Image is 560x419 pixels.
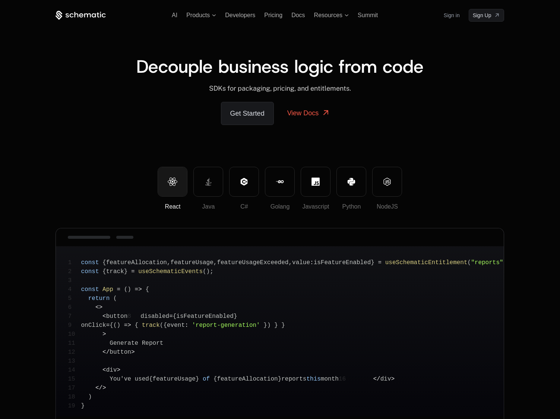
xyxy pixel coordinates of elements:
span: } [281,322,285,329]
span: ) [206,268,210,275]
a: AI [172,12,177,18]
span: 9 [68,321,81,330]
span: 16 [339,375,352,384]
a: Docs [291,12,305,18]
button: Java [193,167,223,197]
span: { [163,322,167,329]
span: / [99,385,103,391]
span: Resources [314,12,342,19]
span: 12 [68,348,81,357]
span: featureAllocation [217,376,278,382]
span: 7 [68,312,81,321]
a: Developers [225,12,255,18]
span: 11 [68,339,81,348]
span: ) [503,259,507,266]
span: < [95,304,99,311]
span: < [102,313,106,320]
button: React [158,167,187,197]
span: { [135,322,139,329]
span: ( [160,322,164,329]
span: 3 [68,276,81,285]
span: button [110,349,131,356]
span: > [117,367,121,373]
span: } [371,259,374,266]
div: C# [230,202,259,211]
span: ( [124,286,128,293]
span: month [321,376,339,382]
span: disabled [140,313,169,320]
span: reports [281,376,306,382]
span: 1 [68,258,81,267]
span: event [167,322,185,329]
span: { [102,259,106,266]
span: } [278,376,282,382]
span: / [377,376,380,382]
span: > [102,331,106,338]
span: value [292,259,310,266]
span: ) [117,322,121,329]
span: < [102,367,106,373]
span: You [110,376,120,382]
span: div [380,376,391,382]
span: > [131,349,135,356]
span: } [196,376,199,382]
span: : [310,259,314,266]
span: track [106,268,124,275]
button: Javascript [301,167,330,197]
span: ) [267,322,271,329]
div: Javascript [301,202,330,211]
div: React [158,202,187,211]
span: useSchematicEvents [138,268,203,275]
span: 13 [68,357,81,366]
span: Sign Up [473,12,491,19]
span: { [110,322,113,329]
span: , [288,259,292,266]
button: C# [229,167,259,197]
span: = [117,286,121,293]
span: Decouple business logic from code [136,54,424,78]
span: => [124,322,131,329]
span: , [213,259,217,266]
span: } [274,322,278,329]
span: ( [203,268,206,275]
span: const [81,286,99,293]
span: = [169,313,173,320]
div: NodeJS [373,202,402,211]
span: { [145,286,149,293]
span: } [234,313,237,320]
span: ( [113,295,117,302]
span: = [131,268,135,275]
span: const [81,268,99,275]
span: "reports" [471,259,503,266]
a: Pricing [264,12,282,18]
div: Python [337,202,366,211]
span: isFeatureEnabled [314,259,371,266]
button: Python [336,167,366,197]
span: featureAllocation [106,259,167,266]
span: 6 [68,303,81,312]
span: => [135,286,142,293]
span: featureUsage [153,376,196,382]
span: ; [210,268,213,275]
span: Products [186,12,210,19]
span: this [306,376,320,382]
span: 10 [68,330,81,339]
span: > [391,376,395,382]
span: , [167,259,171,266]
div: Java [194,202,223,211]
span: Report [142,340,164,347]
a: Summit [358,12,378,18]
a: Get Started [221,102,274,125]
span: ( [468,259,471,266]
span: < [95,385,99,391]
span: 'report-generation' [192,322,260,329]
span: { [102,268,106,275]
span: } [81,403,85,409]
span: div [106,367,117,373]
span: < [102,349,106,356]
span: : [185,322,189,329]
span: 14 [68,366,81,375]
